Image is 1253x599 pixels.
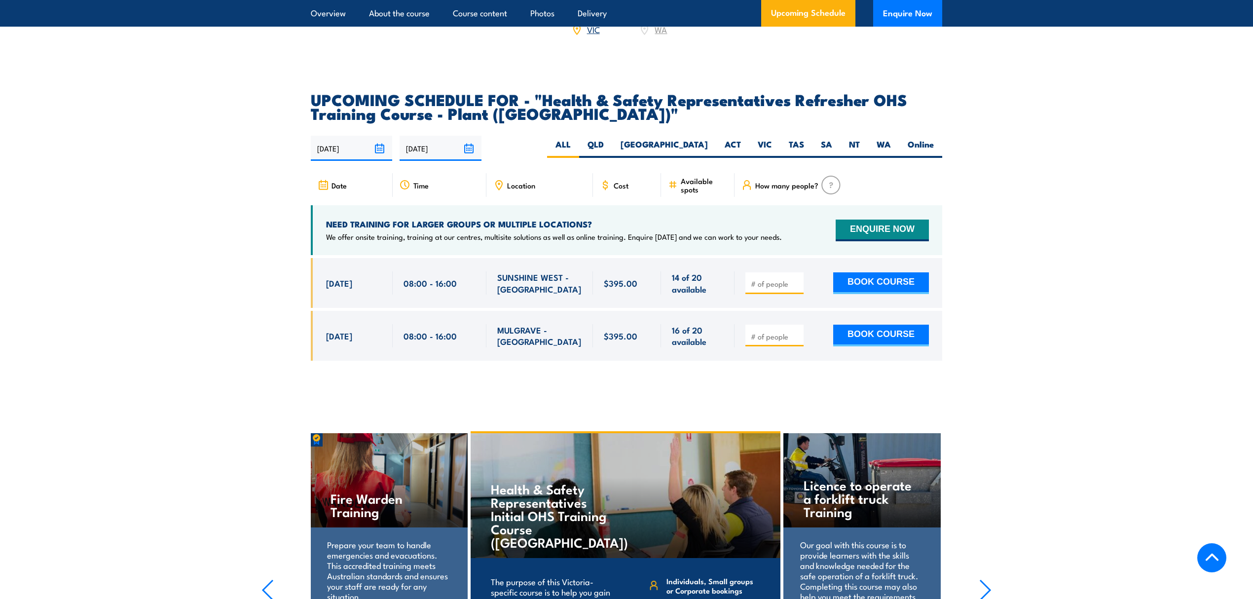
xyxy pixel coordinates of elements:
span: MULGRAVE - [GEOGRAPHIC_DATA] [497,324,582,347]
input: To date [400,136,481,161]
span: [DATE] [326,277,352,289]
label: ALL [547,139,579,158]
label: QLD [579,139,612,158]
span: How many people? [755,181,818,189]
input: # of people [751,332,800,341]
label: Online [899,139,942,158]
span: Individuals, Small groups or Corporate bookings [666,576,760,595]
span: $395.00 [604,277,637,289]
button: BOOK COURSE [833,325,929,346]
h4: Health & Safety Representatives Initial OHS Training Course ([GEOGRAPHIC_DATA]) [491,482,607,549]
label: VIC [749,139,780,158]
label: WA [868,139,899,158]
span: [DATE] [326,330,352,341]
span: $395.00 [604,330,637,341]
span: SUNSHINE WEST - [GEOGRAPHIC_DATA] [497,271,582,295]
label: SA [812,139,841,158]
label: TAS [780,139,812,158]
h4: Licence to operate a forklift truck Training [804,478,921,518]
span: Cost [614,181,628,189]
h4: NEED TRAINING FOR LARGER GROUPS OR MULTIPLE LOCATIONS? [326,219,782,229]
span: Available spots [681,177,728,193]
span: Date [332,181,347,189]
label: ACT [716,139,749,158]
label: [GEOGRAPHIC_DATA] [612,139,716,158]
input: # of people [751,279,800,289]
span: 14 of 20 available [672,271,724,295]
label: NT [841,139,868,158]
button: BOOK COURSE [833,272,929,294]
h2: UPCOMING SCHEDULE FOR - "Health & Safety Representatives Refresher OHS Training Course - Plant ([... [311,92,942,120]
span: 16 of 20 available [672,324,724,347]
button: ENQUIRE NOW [836,220,929,241]
a: VIC [587,23,600,35]
input: From date [311,136,392,161]
p: We offer onsite training, training at our centres, multisite solutions as well as online training... [326,232,782,242]
span: Location [507,181,535,189]
h4: Fire Warden Training [331,491,447,518]
span: Time [413,181,429,189]
span: 08:00 - 16:00 [404,277,457,289]
span: 08:00 - 16:00 [404,330,457,341]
